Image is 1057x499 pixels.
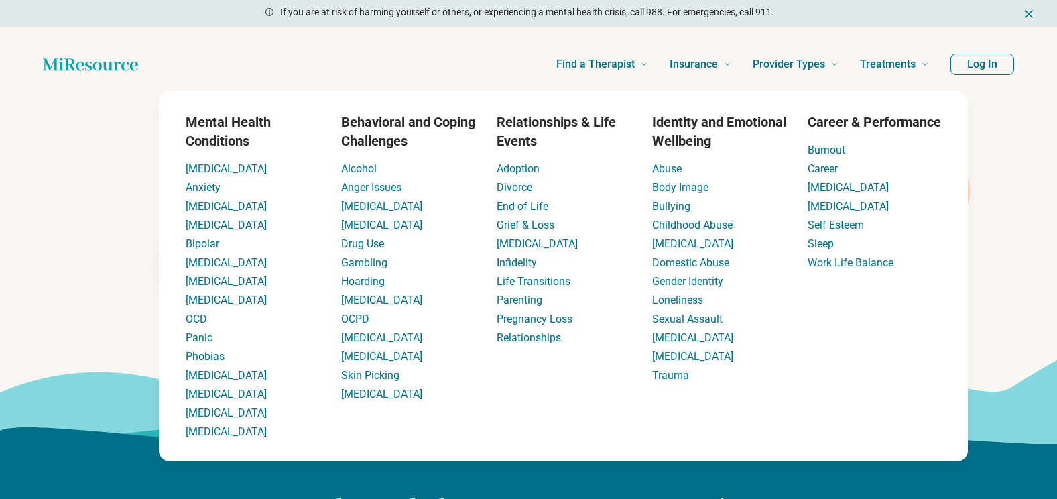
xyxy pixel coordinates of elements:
[808,181,889,194] a: [MEDICAL_DATA]
[652,313,723,325] a: Sexual Assault
[652,294,703,307] a: Loneliness
[186,275,267,288] a: [MEDICAL_DATA]
[341,162,377,175] a: Alcohol
[556,55,635,74] span: Find a Therapist
[652,200,690,213] a: Bullying
[808,237,834,250] a: Sleep
[341,350,422,363] a: [MEDICAL_DATA]
[186,406,267,419] a: [MEDICAL_DATA]
[341,294,422,307] a: [MEDICAL_DATA]
[950,54,1014,75] button: Log In
[186,256,267,269] a: [MEDICAL_DATA]
[497,331,561,344] a: Relationships
[1022,5,1036,21] button: Dismiss
[808,219,864,231] a: Self Esteem
[860,55,916,74] span: Treatments
[497,275,570,288] a: Life Transitions
[497,162,540,175] a: Adoption
[341,369,399,382] a: Skin Picking
[341,181,401,194] a: Anger Issues
[341,219,422,231] a: [MEDICAL_DATA]
[186,388,267,400] a: [MEDICAL_DATA]
[652,256,729,269] a: Domestic Abuse
[652,113,786,150] h3: Identity and Emotional Wellbeing
[341,388,422,400] a: [MEDICAL_DATA]
[341,313,369,325] a: OCPD
[341,237,384,250] a: Drug Use
[186,294,267,307] a: [MEDICAL_DATA]
[186,200,267,213] a: [MEDICAL_DATA]
[186,425,267,438] a: [MEDICAL_DATA]
[860,38,929,91] a: Treatments
[808,144,845,156] a: Burnout
[670,55,718,74] span: Insurance
[808,113,941,131] h3: Career & Performance
[497,113,631,150] h3: Relationships & Life Events
[652,275,723,288] a: Gender Identity
[497,219,554,231] a: Grief & Loss
[186,219,267,231] a: [MEDICAL_DATA]
[497,200,548,213] a: End of Life
[186,113,320,150] h3: Mental Health Conditions
[280,5,774,19] p: If you are at risk of harming yourself or others, or experiencing a mental health crisis, call 98...
[808,256,893,269] a: Work Life Balance
[186,313,207,325] a: OCD
[652,369,689,382] a: Trauma
[753,55,825,74] span: Provider Types
[652,331,733,344] a: [MEDICAL_DATA]
[186,331,212,344] a: Panic
[652,181,708,194] a: Body Image
[652,237,733,250] a: [MEDICAL_DATA]
[186,350,225,363] a: Phobias
[497,256,537,269] a: Infidelity
[652,219,733,231] a: Childhood Abuse
[497,294,542,307] a: Parenting
[78,91,1048,461] div: Find a Therapist
[753,38,838,91] a: Provider Types
[186,162,267,175] a: [MEDICAL_DATA]
[341,275,385,288] a: Hoarding
[341,256,387,269] a: Gambling
[186,369,267,382] a: [MEDICAL_DATA]
[341,113,475,150] h3: Behavioral and Coping Challenges
[43,51,138,78] a: Home page
[497,237,578,250] a: [MEDICAL_DATA]
[652,350,733,363] a: [MEDICAL_DATA]
[497,181,532,194] a: Divorce
[341,331,422,344] a: [MEDICAL_DATA]
[652,162,682,175] a: Abuse
[186,237,219,250] a: Bipolar
[341,200,422,213] a: [MEDICAL_DATA]
[556,38,648,91] a: Find a Therapist
[808,200,889,213] a: [MEDICAL_DATA]
[186,181,221,194] a: Anxiety
[497,313,572,325] a: Pregnancy Loss
[808,162,838,175] a: Career
[670,38,731,91] a: Insurance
